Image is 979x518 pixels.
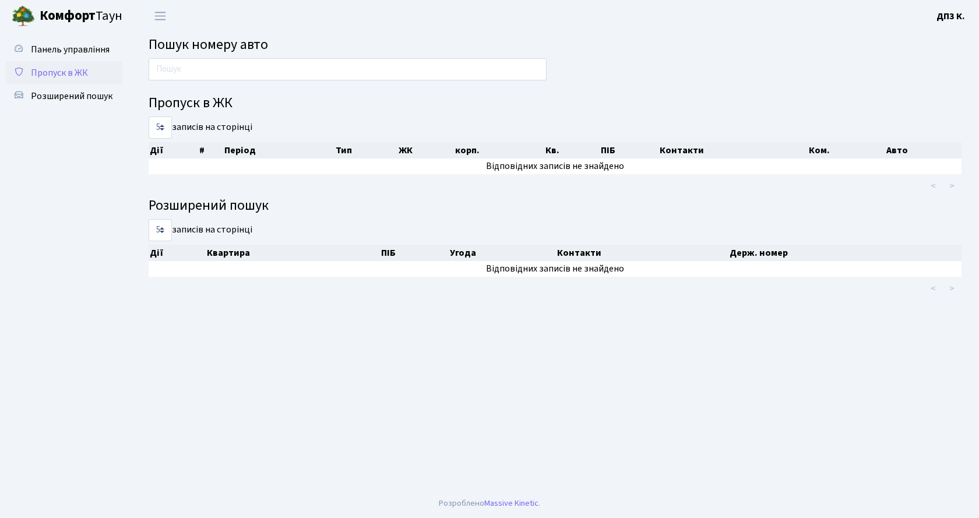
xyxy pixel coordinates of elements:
[728,245,962,261] th: Держ. номер
[936,10,965,23] b: ДП3 К.
[31,66,88,79] span: Пропуск в ЖК
[556,245,728,261] th: Контакти
[658,142,808,158] th: Контакти
[449,245,556,261] th: Угода
[149,158,962,174] td: Відповідних записів не знайдено
[6,84,122,108] a: Розширений пошук
[198,142,223,158] th: #
[223,142,334,158] th: Період
[149,34,268,55] span: Пошук номеру авто
[149,245,206,261] th: Дії
[149,219,172,241] select: записів на сторінці
[149,95,962,112] h4: Пропуск в ЖК
[12,5,35,28] img: logo.png
[885,142,962,158] th: Авто
[334,142,397,158] th: Тип
[146,6,175,26] button: Переключити навігацію
[6,61,122,84] a: Пропуск в ЖК
[206,245,380,261] th: Квартира
[600,142,658,158] th: ПІБ
[149,198,962,214] h4: Розширений пошук
[31,43,110,56] span: Панель управління
[40,6,96,25] b: Комфорт
[380,245,448,261] th: ПІБ
[454,142,544,158] th: корп.
[149,261,962,277] td: Відповідних записів не знайдено
[40,6,122,26] span: Таун
[149,142,198,158] th: Дії
[544,142,600,158] th: Кв.
[484,497,538,509] a: Massive Kinetic
[6,38,122,61] a: Панель управління
[149,117,172,139] select: записів на сторінці
[439,497,540,510] div: Розроблено .
[149,117,252,139] label: записів на сторінці
[808,142,885,158] th: Ком.
[936,9,965,23] a: ДП3 К.
[149,219,252,241] label: записів на сторінці
[397,142,454,158] th: ЖК
[31,90,112,103] span: Розширений пошук
[149,58,547,80] input: Пошук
